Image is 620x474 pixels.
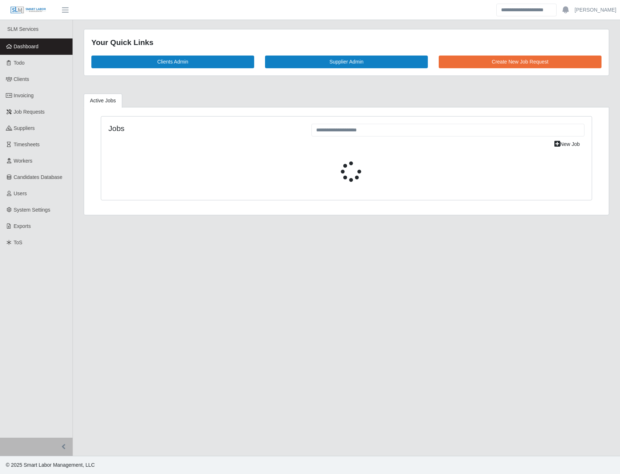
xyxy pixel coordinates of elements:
[14,76,29,82] span: Clients
[91,37,602,48] div: Your Quick Links
[10,6,46,14] img: SLM Logo
[265,56,428,68] a: Supplier Admin
[14,240,22,245] span: ToS
[14,60,25,66] span: Todo
[14,44,39,49] span: Dashboard
[84,94,122,108] a: Active Jobs
[14,174,63,180] span: Candidates Database
[14,93,34,98] span: Invoicing
[14,207,50,213] span: System Settings
[14,223,31,229] span: Exports
[550,138,584,151] a: New Job
[439,56,602,68] a: Create New Job Request
[6,462,95,468] span: © 2025 Smart Labor Management, LLC
[108,124,301,133] h4: Jobs
[7,26,38,32] span: SLM Services
[14,109,45,115] span: Job Requests
[496,4,557,16] input: Search
[14,125,35,131] span: Suppliers
[14,142,40,147] span: Timesheets
[91,56,254,68] a: Clients Admin
[14,158,33,164] span: Workers
[14,191,27,196] span: Users
[575,6,616,14] a: [PERSON_NAME]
